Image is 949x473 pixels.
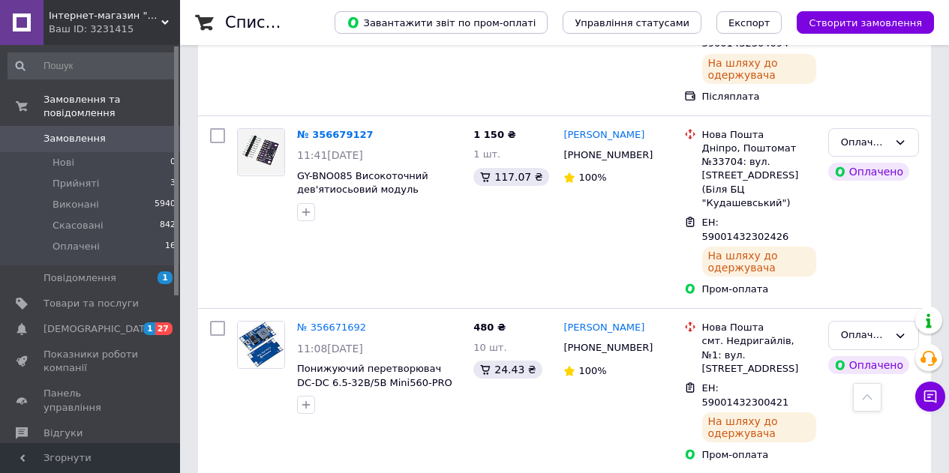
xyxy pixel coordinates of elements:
[797,11,934,34] button: Створити замовлення
[170,177,176,190] span: 3
[702,412,816,442] div: На шляху до одержувача
[347,16,536,29] span: Завантажити звіт по пром-оплаті
[473,361,542,379] div: 24.43 ₴
[53,156,74,169] span: Нові
[563,11,701,34] button: Управління статусами
[53,177,99,190] span: Прийняті
[160,219,176,232] span: 842
[170,156,176,169] span: 0
[563,149,653,160] span: [PHONE_NUMBER]
[702,321,816,334] div: Нова Пошта
[578,365,606,376] span: 100%
[702,128,816,142] div: Нова Пошта
[841,328,888,343] div: Оплачено
[297,322,366,333] a: № 356671692
[563,128,644,142] a: [PERSON_NAME]
[702,283,816,296] div: Пром-оплата
[237,128,285,176] a: Фото товару
[473,129,515,140] span: 1 150 ₴
[297,170,428,209] a: GY-BNO085 Високоточний дев'ятиосьовий модуль датчика AHRS з 9 DOF
[165,240,176,253] span: 16
[473,342,506,353] span: 10 шт.
[158,271,173,284] span: 1
[716,11,782,34] button: Експорт
[702,90,816,103] div: Післяплата
[702,54,816,84] div: На шляху до одержувача
[8,52,177,79] input: Пошук
[143,322,155,335] span: 1
[225,13,377,31] h1: Список замовлень
[828,356,909,374] div: Оплачено
[563,321,644,335] a: [PERSON_NAME]
[44,387,139,414] span: Панель управління
[44,271,116,285] span: Повідомлення
[237,321,285,369] a: Фото товару
[49,9,161,22] span: Інтернет-магазин "Перша гуртівня електрики"
[297,363,452,388] a: Понижуючий перетворювач DC-DC 6.5-32В/5В Mini560-PRO
[44,348,139,375] span: Показники роботи компанії
[44,297,139,310] span: Товари та послуги
[155,198,176,211] span: 5940
[782,16,934,28] a: Створити замовлення
[473,168,548,186] div: 117.07 ₴
[155,322,173,335] span: 27
[44,427,83,440] span: Відгуки
[297,129,374,140] a: № 356679127
[563,342,653,353] span: [PHONE_NUMBER]
[702,142,816,210] div: Дніпро, Поштомат №33704: вул. [STREET_ADDRESS] (Біля БЦ "Кудашевський")
[702,382,789,408] span: ЕН: 59001432300421
[44,322,155,336] span: [DEMOGRAPHIC_DATA]
[44,93,180,120] span: Замовлення та повідомлення
[473,322,506,333] span: 480 ₴
[297,343,363,355] span: 11:08[DATE]
[473,148,500,160] span: 1 шт.
[915,382,945,412] button: Чат з покупцем
[578,172,606,183] span: 100%
[297,149,363,161] span: 11:41[DATE]
[53,219,104,232] span: Скасовані
[575,17,689,28] span: Управління статусами
[53,240,100,253] span: Оплачені
[841,135,888,151] div: Оплачено
[238,129,284,175] img: Фото товару
[335,11,548,34] button: Завантажити звіт по пром-оплаті
[702,334,816,376] div: смт. Недригайлів, №1: вул. [STREET_ADDRESS]
[53,198,99,211] span: Виконані
[44,132,106,145] span: Замовлення
[728,17,770,28] span: Експорт
[702,247,816,277] div: На шляху до одержувача
[702,217,789,242] span: ЕН: 59001432302426
[49,22,180,36] div: Ваш ID: 3231415
[828,163,909,181] div: Оплачено
[809,17,922,28] span: Створити замовлення
[238,322,284,368] img: Фото товару
[702,448,816,462] div: Пром-оплата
